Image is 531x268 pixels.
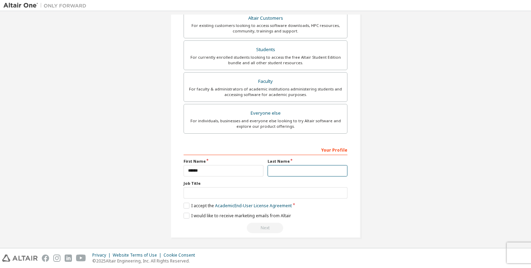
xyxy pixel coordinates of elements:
[53,255,60,262] img: instagram.svg
[188,23,343,34] div: For existing customers looking to access software downloads, HPC resources, community, trainings ...
[2,255,38,262] img: altair_logo.svg
[92,252,113,258] div: Privacy
[184,213,291,219] label: I would like to receive marketing emails from Altair
[188,45,343,55] div: Students
[268,159,347,164] label: Last Name
[188,77,343,86] div: Faculty
[184,144,347,155] div: Your Profile
[188,13,343,23] div: Altair Customers
[184,181,347,186] label: Job Title
[188,118,343,129] div: For individuals, businesses and everyone else looking to try Altair software and explore our prod...
[113,252,164,258] div: Website Terms of Use
[164,252,199,258] div: Cookie Consent
[76,255,86,262] img: youtube.svg
[188,108,343,118] div: Everyone else
[188,86,343,97] div: For faculty & administrators of academic institutions administering students and accessing softwa...
[184,203,292,209] label: I accept the
[42,255,49,262] img: facebook.svg
[184,159,263,164] label: First Name
[215,203,292,209] a: Academic End-User License Agreement
[65,255,72,262] img: linkedin.svg
[184,223,347,233] div: Read and acccept EULA to continue
[3,2,90,9] img: Altair One
[188,55,343,66] div: For currently enrolled students looking to access the free Altair Student Edition bundle and all ...
[92,258,199,264] p: © 2025 Altair Engineering, Inc. All Rights Reserved.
